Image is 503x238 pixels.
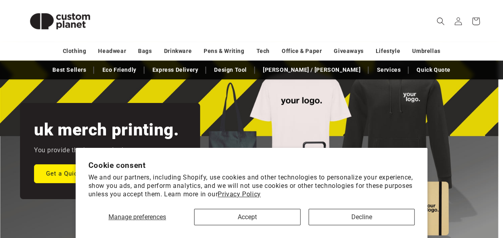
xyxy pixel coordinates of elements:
a: Eco Friendly [98,63,140,77]
a: Privacy Policy [218,190,261,198]
button: Accept [194,209,301,225]
a: Office & Paper [282,44,322,58]
a: Clothing [63,44,86,58]
img: Custom Planet [20,3,100,39]
a: Umbrellas [412,44,440,58]
a: Pens & Writing [204,44,244,58]
a: Design Tool [210,63,251,77]
a: Lifestyle [376,44,400,58]
a: Drinkware [164,44,192,58]
a: [PERSON_NAME] / [PERSON_NAME] [259,63,365,77]
a: Bags [138,44,152,58]
h2: Cookie consent [88,161,415,170]
a: Headwear [98,44,126,58]
span: Manage preferences [108,213,166,221]
a: Quick Quote [413,63,455,77]
p: You provide the logo, we do the rest. [34,145,144,156]
button: Manage preferences [88,209,186,225]
a: Express Delivery [148,63,202,77]
summary: Search [432,12,449,30]
p: We and our partners, including Shopify, use cookies and other technologies to personalize your ex... [88,173,415,198]
h2: uk merch printing. [34,119,179,141]
iframe: Chat Widget [369,151,503,238]
a: Giveaways [334,44,363,58]
a: Tech [256,44,269,58]
a: Get a Quick Quote [34,164,113,183]
button: Decline [309,209,415,225]
a: Best Sellers [48,63,90,77]
a: Services [373,63,405,77]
